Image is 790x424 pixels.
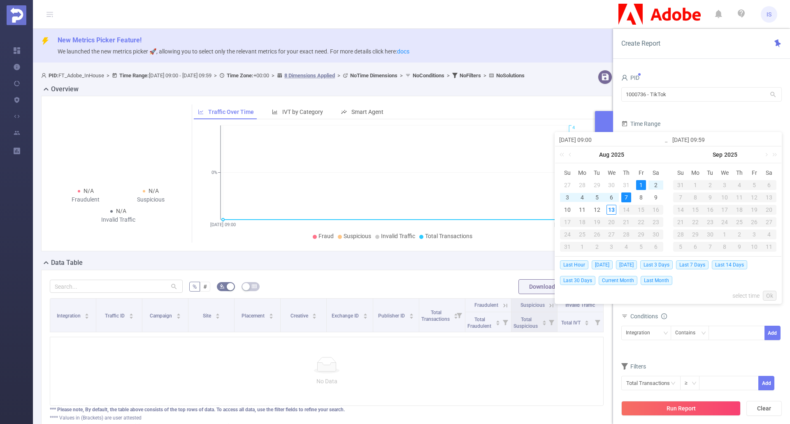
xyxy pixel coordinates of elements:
[703,242,718,252] div: 7
[453,299,465,332] i: Filter menu
[604,204,619,216] td: August 13, 2025
[732,217,747,227] div: 25
[590,204,604,216] td: August 12, 2025
[634,216,648,228] td: August 22, 2025
[575,242,590,252] div: 1
[634,229,648,239] div: 29
[762,242,776,252] div: 11
[703,216,718,228] td: September 23, 2025
[648,241,663,253] td: September 6, 2025
[282,109,323,115] span: IVT by Category
[634,169,648,176] span: Fr
[590,167,604,179] th: Tue
[312,312,317,317] div: Sort
[606,192,616,202] div: 6
[673,205,688,215] div: 14
[634,228,648,241] td: August 29, 2025
[718,242,732,252] div: 8
[673,216,688,228] td: September 21, 2025
[648,242,663,252] div: 6
[460,72,481,79] b: No Filters
[640,260,673,269] span: Last 3 Days
[560,229,575,239] div: 24
[252,284,257,289] i: icon: table
[562,180,572,190] div: 27
[604,167,619,179] th: Wed
[648,228,663,241] td: August 30, 2025
[269,312,273,315] i: icon: caret-up
[604,229,619,239] div: 27
[747,229,762,239] div: 3
[575,216,590,228] td: August 18, 2025
[688,167,703,179] th: Mon
[732,205,747,215] div: 18
[318,233,334,239] span: Fraud
[688,228,703,241] td: September 29, 2025
[703,169,718,176] span: Tu
[560,179,575,191] td: July 27, 2025
[703,191,718,204] td: September 9, 2025
[592,205,602,215] div: 12
[592,192,602,202] div: 5
[129,312,133,315] i: icon: caret-up
[575,241,590,253] td: September 1, 2025
[381,233,415,239] span: Invalid Traffic
[51,258,83,268] h2: Data Table
[732,169,747,176] span: Th
[572,125,575,131] tspan: 4
[762,167,776,179] th: Sat
[559,135,664,145] input: Start date
[560,260,588,269] span: Last Hour
[703,192,718,202] div: 9
[634,179,648,191] td: August 1, 2025
[634,242,648,252] div: 5
[619,217,634,227] div: 21
[747,241,762,253] td: October 10, 2025
[575,179,590,191] td: July 28, 2025
[590,228,604,241] td: August 26, 2025
[718,216,732,228] td: September 24, 2025
[648,191,663,204] td: August 9, 2025
[577,180,587,190] div: 28
[703,180,718,190] div: 2
[685,376,693,390] div: ≥
[58,48,409,55] span: We launched the new metrics picker 🚀, allowing you to select only the relevant metrics for your e...
[747,180,762,190] div: 5
[86,215,151,224] div: Invalid Traffic
[718,228,732,241] td: October 1, 2025
[718,191,732,204] td: September 10, 2025
[520,302,545,308] span: Suspicious
[762,228,776,241] td: October 4, 2025
[619,242,634,252] div: 4
[598,146,610,163] a: Aug
[176,312,181,317] div: Sort
[703,205,718,215] div: 16
[673,191,688,204] td: September 7, 2025
[747,217,762,227] div: 26
[718,217,732,227] div: 24
[577,205,587,215] div: 11
[590,241,604,253] td: September 2, 2025
[764,326,781,340] button: Add
[351,109,383,115] span: Smart Agent
[604,228,619,241] td: August 27, 2025
[621,120,660,127] span: Time Range
[129,312,134,317] div: Sort
[619,167,634,179] th: Thu
[119,72,149,79] b: Time Range:
[193,283,197,290] span: %
[688,216,703,228] td: September 22, 2025
[577,192,587,202] div: 4
[350,72,397,79] b: No Time Dimensions
[84,188,94,194] span: N/A
[648,179,663,191] td: August 2, 2025
[673,242,688,252] div: 5
[363,312,367,315] i: icon: caret-up
[762,217,776,227] div: 27
[227,72,253,79] b: Time Zone:
[692,381,697,387] i: icon: down
[712,146,723,163] a: Sep
[747,228,762,241] td: October 3, 2025
[616,260,637,269] span: [DATE]
[688,191,703,204] td: September 8, 2025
